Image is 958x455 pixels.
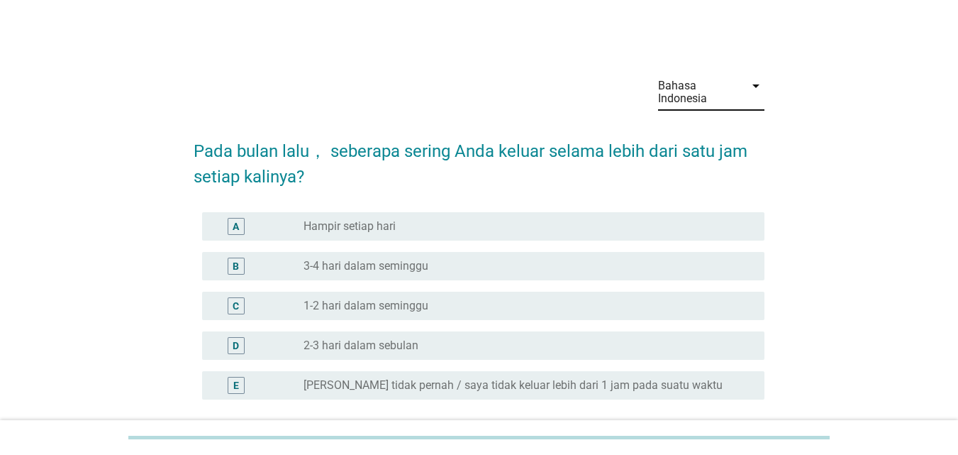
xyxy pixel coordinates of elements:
div: A [233,219,239,234]
label: 1-2 hari dalam seminggu [303,299,428,313]
div: Bahasa Indonesia [658,80,736,105]
label: 3-4 hari dalam seminggu [303,259,428,273]
h2: Pada bulan lalu， seberapa sering Anda keluar selama lebih dari satu jam setiap kalinya? [194,124,764,190]
div: B [233,258,239,273]
i: arrow_drop_down [747,77,764,94]
label: [PERSON_NAME] tidak pernah / saya tidak keluar lebih dari 1 jam pada suatu waktu [303,378,723,393]
div: C [233,298,239,313]
label: 2-3 hari dalam sebulan [303,339,418,353]
div: E [233,378,239,393]
label: Hampir setiap hari [303,219,396,234]
div: D [233,338,239,353]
